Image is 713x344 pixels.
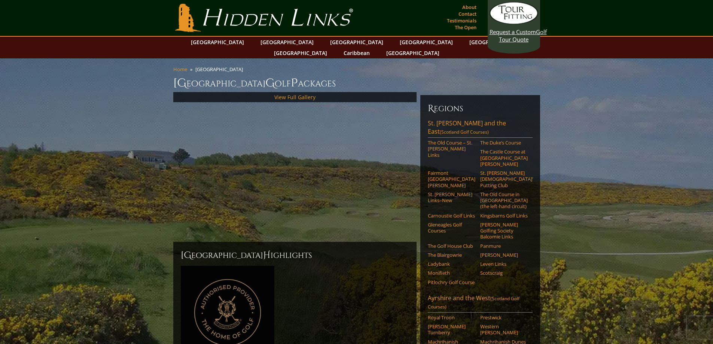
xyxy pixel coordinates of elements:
a: Caribbean [340,48,374,58]
a: Testimonials [445,15,478,26]
a: Scotscraig [480,270,528,276]
a: Western [PERSON_NAME] [480,323,528,336]
a: [GEOGRAPHIC_DATA] [270,48,331,58]
li: [GEOGRAPHIC_DATA] [195,66,246,73]
a: [GEOGRAPHIC_DATA] [326,37,387,48]
a: Ayrshire and the West(Scotland Golf Courses) [428,294,533,313]
a: Kingsbarns Golf Links [480,213,528,219]
a: Fairmont [GEOGRAPHIC_DATA][PERSON_NAME] [428,170,475,188]
a: The Old Course – St. [PERSON_NAME] Links [428,140,475,158]
a: Monifieth [428,270,475,276]
a: Request a CustomGolf Tour Quote [490,2,538,43]
a: [GEOGRAPHIC_DATA] [383,48,443,58]
a: [GEOGRAPHIC_DATA] [396,37,457,48]
a: [PERSON_NAME] Turnberry [428,323,475,336]
a: [PERSON_NAME] [480,252,528,258]
a: [GEOGRAPHIC_DATA] [257,37,317,48]
a: The Open [453,22,478,33]
a: Prestwick [480,314,528,320]
a: Pitlochry Golf Course [428,279,475,285]
span: H [263,249,271,261]
h1: [GEOGRAPHIC_DATA] olf ackages [173,76,540,91]
a: St. [PERSON_NAME] [DEMOGRAPHIC_DATA]’ Putting Club [480,170,528,188]
span: G [265,76,275,91]
a: The Blairgowrie [428,252,475,258]
a: St. [PERSON_NAME] Links–New [428,191,475,204]
span: (Scotland Golf Courses) [440,129,489,135]
a: Carnoustie Golf Links [428,213,475,219]
a: St. [PERSON_NAME] and the East(Scotland Golf Courses) [428,119,533,138]
h6: Regions [428,103,533,115]
a: [GEOGRAPHIC_DATA] [187,37,248,48]
a: Contact [457,9,478,19]
a: The Castle Course at [GEOGRAPHIC_DATA][PERSON_NAME] [480,149,528,167]
a: [GEOGRAPHIC_DATA] [466,37,526,48]
a: [PERSON_NAME] Golfing Society Balcomie Links [480,222,528,240]
a: The Duke’s Course [480,140,528,146]
a: Royal Troon [428,314,475,320]
a: About [460,2,478,12]
h2: [GEOGRAPHIC_DATA] ighlights [181,249,409,261]
a: View Full Gallery [274,94,316,101]
span: Request a Custom [490,28,536,36]
a: The Golf House Club [428,243,475,249]
a: Gleneagles Golf Courses [428,222,475,234]
a: Ladybank [428,261,475,267]
a: Leven Links [480,261,528,267]
a: Panmure [480,243,528,249]
a: Home [173,66,187,73]
a: The Old Course in [GEOGRAPHIC_DATA] (the left-hand circuit) [480,191,528,210]
span: (Scotland Golf Courses) [428,295,519,310]
span: P [291,76,298,91]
